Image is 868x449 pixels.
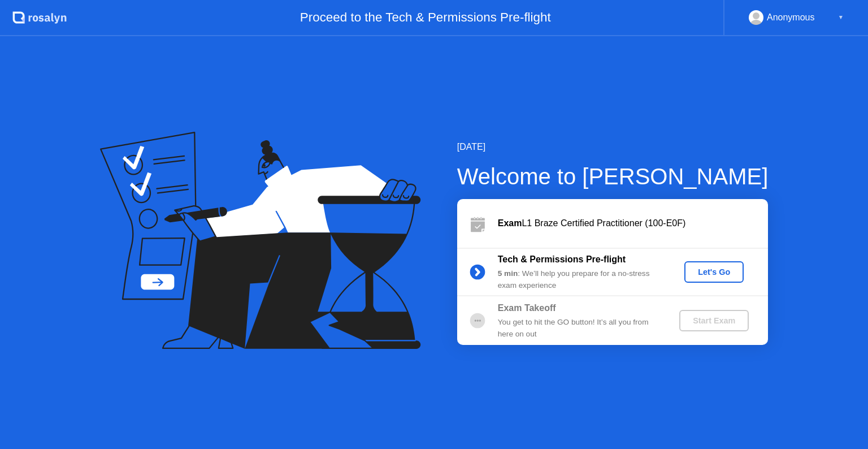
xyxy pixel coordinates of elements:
div: L1 Braze Certified Practitioner (100-E0F) [498,217,768,230]
div: : We’ll help you prepare for a no-stress exam experience [498,268,661,291]
button: Start Exam [679,310,749,331]
button: Let's Go [684,261,744,283]
b: 5 min [498,269,518,278]
div: ▼ [838,10,844,25]
b: Exam [498,218,522,228]
b: Tech & Permissions Pre-flight [498,254,626,264]
div: Let's Go [689,267,739,277]
div: Welcome to [PERSON_NAME] [457,159,769,193]
div: Anonymous [767,10,815,25]
b: Exam Takeoff [498,303,556,313]
div: You get to hit the GO button! It’s all you from here on out [498,317,661,340]
div: Start Exam [684,316,744,325]
div: [DATE] [457,140,769,154]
